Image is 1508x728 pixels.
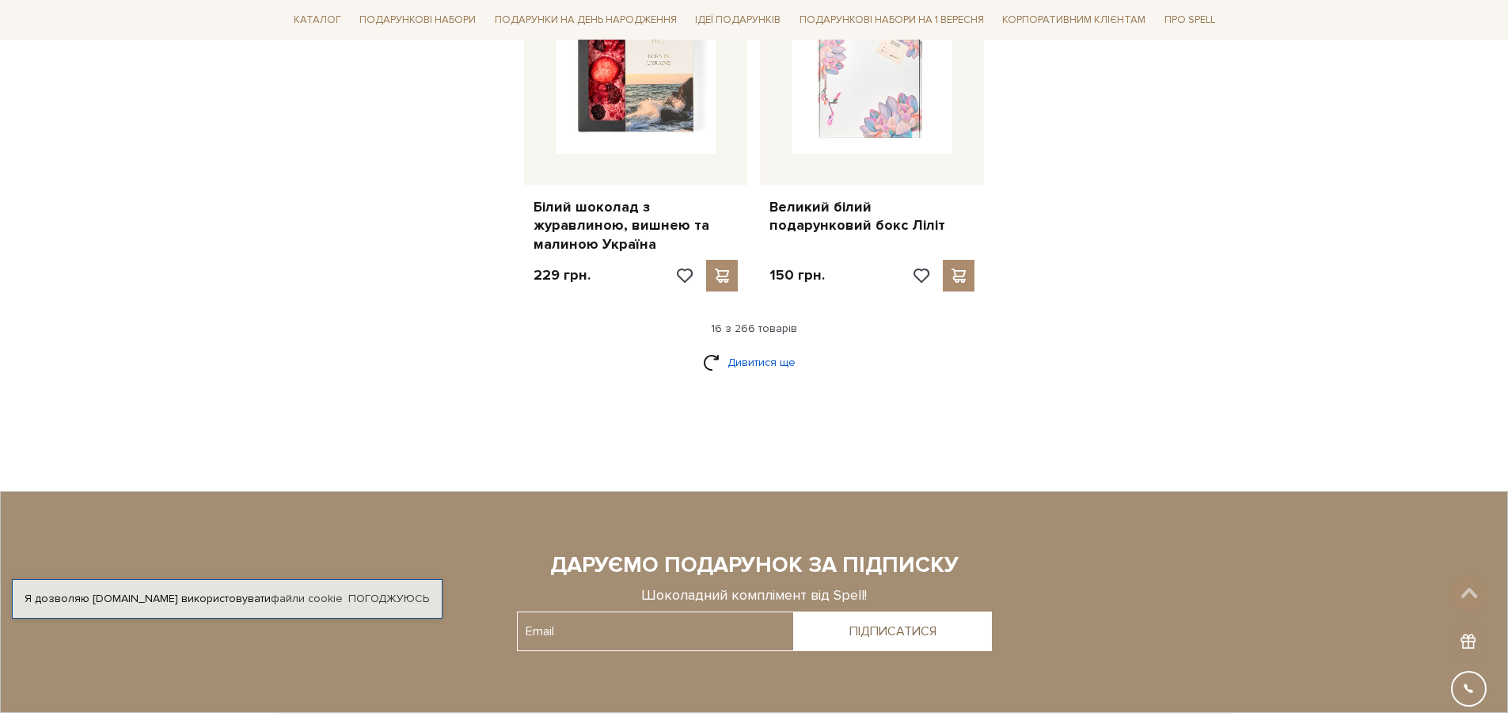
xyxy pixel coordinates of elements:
[689,8,787,32] a: Ідеї подарунків
[534,266,591,284] p: 229 грн.
[488,8,683,32] a: Подарунки на День народження
[769,266,825,284] p: 150 грн.
[769,198,974,235] a: Великий білий подарунковий бокс Ліліт
[353,8,482,32] a: Подарункові набори
[13,592,442,606] div: Я дозволяю [DOMAIN_NAME] використовувати
[271,592,343,605] a: файли cookie
[281,322,1228,336] div: 16 з 266 товарів
[996,6,1152,33] a: Корпоративним клієнтам
[287,8,348,32] a: Каталог
[1158,8,1221,32] a: Про Spell
[703,349,806,376] a: Дивитися ще
[793,6,990,33] a: Подарункові набори на 1 Вересня
[348,592,429,606] a: Погоджуюсь
[534,198,739,253] a: Білий шоколад з журавлиною, вишнею та малиною Україна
